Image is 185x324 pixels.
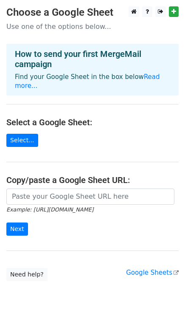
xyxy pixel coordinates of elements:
a: Google Sheets [126,269,179,276]
h4: Copy/paste a Google Sheet URL: [6,175,179,185]
p: Use one of the options below... [6,22,179,31]
h4: How to send your first MergeMail campaign [15,49,170,69]
p: Find your Google Sheet in the box below [15,73,170,90]
a: Read more... [15,73,160,90]
input: Next [6,223,28,236]
h3: Choose a Google Sheet [6,6,179,19]
small: Example: [URL][DOMAIN_NAME] [6,206,93,213]
input: Paste your Google Sheet URL here [6,189,174,205]
a: Need help? [6,268,48,281]
h4: Select a Google Sheet: [6,117,179,127]
a: Select... [6,134,38,147]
